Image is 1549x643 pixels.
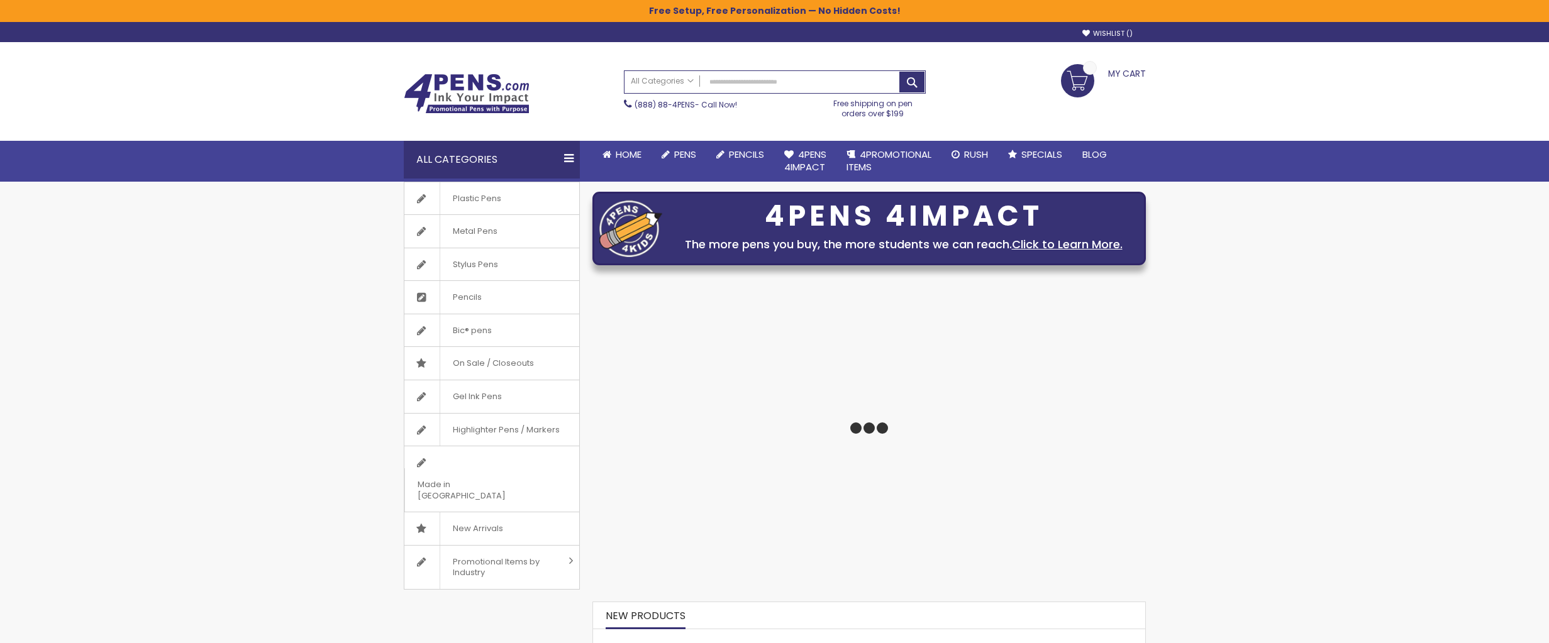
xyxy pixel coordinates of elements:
[440,182,514,215] span: Plastic Pens
[729,148,764,161] span: Pencils
[440,512,516,545] span: New Arrivals
[784,148,826,173] span: 4Pens 4impact
[669,203,1139,229] div: 4PENS 4IMPACT
[404,446,579,512] a: Made in [GEOGRAPHIC_DATA]
[592,141,652,168] a: Home
[404,74,530,114] img: 4Pens Custom Pens and Promotional Products
[635,99,695,110] a: (888) 88-4PENS
[669,236,1139,253] div: The more pens you buy, the more students we can reach.
[964,148,988,161] span: Rush
[1082,148,1107,161] span: Blog
[631,76,694,86] span: All Categories
[404,546,579,589] a: Promotional Items by Industry
[404,347,579,380] a: On Sale / Closeouts
[820,94,926,119] div: Free shipping on pen orders over $199
[440,248,511,281] span: Stylus Pens
[616,148,641,161] span: Home
[1082,29,1133,38] a: Wishlist
[404,468,548,512] span: Made in [GEOGRAPHIC_DATA]
[674,148,696,161] span: Pens
[625,71,700,92] a: All Categories
[1021,148,1062,161] span: Specials
[404,248,579,281] a: Stylus Pens
[599,200,662,257] img: four_pen_logo.png
[404,182,579,215] a: Plastic Pens
[941,141,998,168] a: Rush
[635,99,737,110] span: - Call Now!
[706,141,774,168] a: Pencils
[606,608,686,623] span: New Products
[998,141,1072,168] a: Specials
[440,314,504,347] span: Bic® pens
[404,215,579,248] a: Metal Pens
[1072,141,1117,168] a: Blog
[652,141,706,168] a: Pens
[440,347,547,380] span: On Sale / Closeouts
[440,215,510,248] span: Metal Pens
[440,546,564,589] span: Promotional Items by Industry
[404,141,580,179] div: All Categories
[404,380,579,413] a: Gel Ink Pens
[440,414,572,446] span: Highlighter Pens / Markers
[836,141,941,182] a: 4PROMOTIONALITEMS
[404,512,579,545] a: New Arrivals
[404,414,579,446] a: Highlighter Pens / Markers
[847,148,931,173] span: 4PROMOTIONAL ITEMS
[774,141,836,182] a: 4Pens4impact
[404,281,579,314] a: Pencils
[404,314,579,347] a: Bic® pens
[440,281,494,314] span: Pencils
[440,380,514,413] span: Gel Ink Pens
[1012,236,1123,252] a: Click to Learn More.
